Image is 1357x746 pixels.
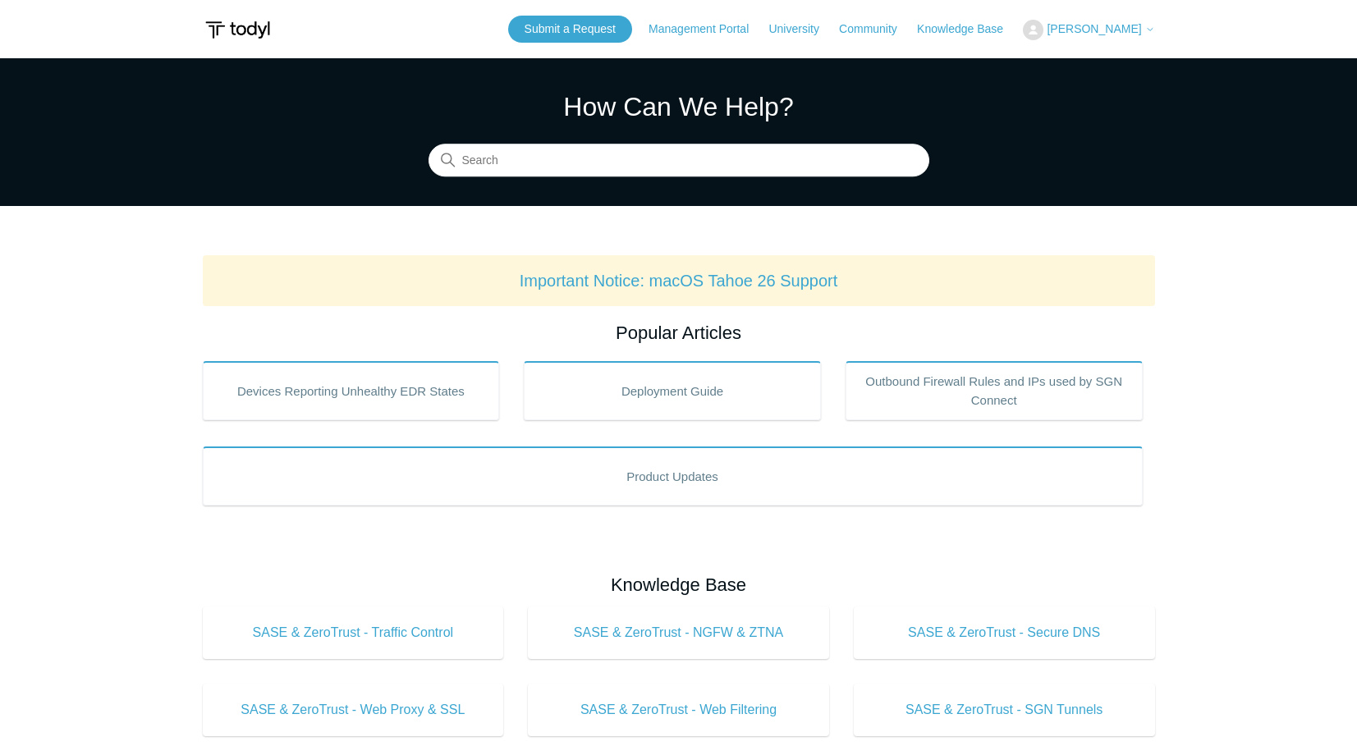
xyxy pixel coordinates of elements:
[878,623,1130,643] span: SASE & ZeroTrust - Secure DNS
[839,21,914,38] a: Community
[203,361,500,420] a: Devices Reporting Unhealthy EDR States
[203,606,504,659] a: SASE & ZeroTrust - Traffic Control
[846,361,1143,420] a: Outbound Firewall Rules and IPs used by SGN Connect
[649,21,765,38] a: Management Portal
[878,700,1130,720] span: SASE & ZeroTrust - SGN Tunnels
[203,15,273,45] img: Todyl Support Center Help Center home page
[854,684,1155,736] a: SASE & ZeroTrust - SGN Tunnels
[203,684,504,736] a: SASE & ZeroTrust - Web Proxy & SSL
[429,144,929,177] input: Search
[1023,20,1154,40] button: [PERSON_NAME]
[528,606,829,659] a: SASE & ZeroTrust - NGFW & ZTNA
[203,446,1143,506] a: Product Updates
[520,272,838,290] a: Important Notice: macOS Tahoe 26 Support
[227,700,479,720] span: SASE & ZeroTrust - Web Proxy & SSL
[854,606,1155,659] a: SASE & ZeroTrust - Secure DNS
[227,623,479,643] span: SASE & ZeroTrust - Traffic Control
[1047,22,1141,35] span: [PERSON_NAME]
[768,21,835,38] a: University
[552,623,805,643] span: SASE & ZeroTrust - NGFW & ZTNA
[508,16,632,43] a: Submit a Request
[203,571,1155,598] h2: Knowledge Base
[524,361,821,420] a: Deployment Guide
[528,684,829,736] a: SASE & ZeroTrust - Web Filtering
[552,700,805,720] span: SASE & ZeroTrust - Web Filtering
[429,87,929,126] h1: How Can We Help?
[203,319,1155,346] h2: Popular Articles
[917,21,1020,38] a: Knowledge Base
